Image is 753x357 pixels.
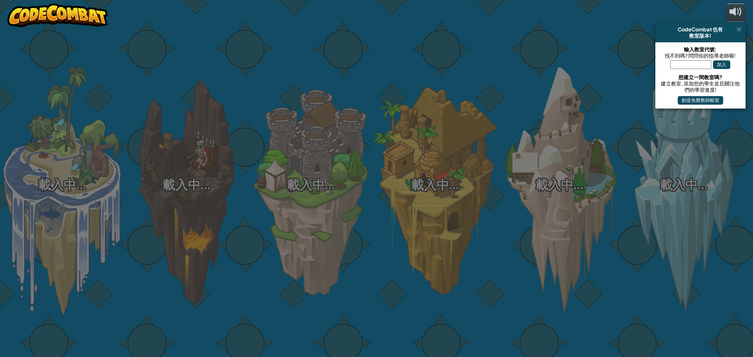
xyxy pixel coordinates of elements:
[659,53,742,59] div: 找不到嗎? 問問你的指導老師喔!
[678,96,723,105] button: 創造免費教師帳號
[659,74,742,80] div: 想建立一間教室嗎?
[713,60,730,69] button: 加入
[658,26,742,33] div: CodeCombat 也有
[7,4,108,27] img: CodeCombat - Learn how to code by playing a game
[659,46,742,53] div: 輸入教室代號:
[659,80,742,93] div: 建立教室, 添加您的學生並且關注他們的學習進度!
[658,33,742,39] div: 教室版本!
[726,4,746,22] button: 調整音量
